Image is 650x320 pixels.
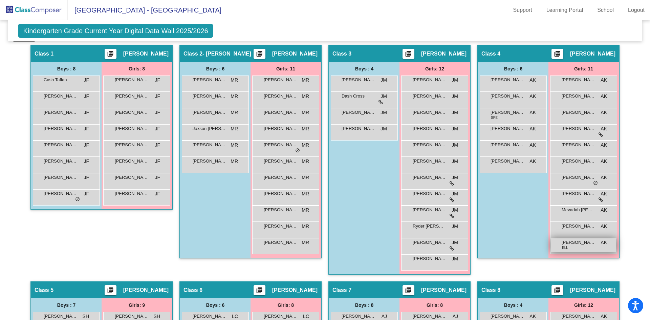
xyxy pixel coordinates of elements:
[529,158,536,165] span: AK
[553,287,561,296] mat-icon: picture_as_pdf
[84,93,89,100] span: JF
[413,190,447,197] span: [PERSON_NAME]
[529,142,536,149] span: AK
[601,174,607,181] span: AK
[413,313,447,320] span: [PERSON_NAME]
[601,223,607,230] span: AK
[254,285,265,295] button: Print Students Details
[302,93,309,100] span: MR
[84,125,89,132] span: JF
[264,190,298,197] span: [PERSON_NAME] Combine
[264,77,298,83] span: [PERSON_NAME]
[35,50,53,57] span: Class 1
[302,207,309,214] span: MR
[342,313,375,320] span: [PERSON_NAME]
[329,298,399,312] div: Boys : 8
[551,285,563,295] button: Print Students Details
[264,125,298,132] span: [PERSON_NAME]
[413,207,447,213] span: [PERSON_NAME]
[302,142,309,149] span: MR
[548,298,619,312] div: Girls: 12
[302,190,309,197] span: MR
[413,174,447,181] span: [PERSON_NAME]
[180,298,251,312] div: Boys : 6
[529,109,536,116] span: AK
[115,93,149,100] span: [PERSON_NAME]
[106,50,114,60] mat-icon: picture_as_pdf
[601,207,607,214] span: AK
[302,109,309,116] span: MR
[452,125,458,132] span: JM
[264,174,298,181] span: [PERSON_NAME]
[123,287,169,294] span: [PERSON_NAME]
[106,287,114,296] mat-icon: picture_as_pdf
[254,49,265,59] button: Print Students Details
[562,93,595,100] span: [PERSON_NAME]
[35,287,53,294] span: Class 5
[562,207,595,213] span: Mevadah [PERSON_NAME]
[255,287,263,296] mat-icon: picture_as_pdf
[601,77,607,84] span: AK
[255,50,263,60] mat-icon: picture_as_pdf
[562,125,595,132] span: [PERSON_NAME]
[84,190,89,197] span: JF
[541,5,589,16] a: Learning Portal
[452,93,458,100] span: JM
[193,93,226,100] span: [PERSON_NAME][US_STATE]
[84,158,89,165] span: JF
[413,109,447,116] span: [PERSON_NAME]
[491,313,524,320] span: [PERSON_NAME]
[601,93,607,100] span: AK
[193,77,226,83] span: [PERSON_NAME]
[302,223,309,230] span: MR
[403,285,414,295] button: Print Students Details
[155,142,160,149] span: JF
[381,77,387,84] span: JM
[44,158,78,165] span: [PERSON_NAME]
[115,142,149,148] span: [PERSON_NAME]
[155,93,160,100] span: JF
[452,77,458,84] span: JM
[232,313,238,320] span: LC
[31,298,102,312] div: Boys : 7
[562,245,568,250] span: ELL
[508,5,538,16] a: Support
[413,142,447,148] span: [PERSON_NAME]
[102,62,172,76] div: Girls: 8
[44,313,78,320] span: [PERSON_NAME]
[264,223,298,230] span: [PERSON_NAME]
[115,158,149,165] span: [PERSON_NAME]
[302,125,309,132] span: MR
[413,77,447,83] span: [PERSON_NAME]
[202,50,251,57] span: - [PERSON_NAME]
[231,158,238,165] span: MR
[264,109,298,116] span: [PERSON_NAME]
[601,109,607,116] span: AK
[180,62,251,76] div: Boys : 6
[105,285,116,295] button: Print Students Details
[68,5,221,16] span: [GEOGRAPHIC_DATA] - [GEOGRAPHIC_DATA]
[264,142,298,148] span: [PERSON_NAME]
[342,109,375,116] span: [PERSON_NAME]
[601,142,607,149] span: AK
[491,125,524,132] span: [PERSON_NAME]
[491,115,498,120] span: SPE
[529,313,536,320] span: AK
[562,190,595,197] span: [PERSON_NAME] [PERSON_NAME]
[529,93,536,100] span: AK
[562,158,595,165] span: [PERSON_NAME]
[413,125,447,132] span: [PERSON_NAME]
[193,109,226,116] span: [PERSON_NAME]
[18,24,213,38] span: Kindergarten Grade Current Year Digital Data Wall 2025/2026
[44,142,78,148] span: [PERSON_NAME]
[115,174,149,181] span: [PERSON_NAME]
[115,77,149,83] span: [PERSON_NAME]
[264,158,298,165] span: [PERSON_NAME]
[381,125,387,132] span: JM
[155,158,160,165] span: JF
[83,313,89,320] span: SH
[452,190,458,197] span: JM
[562,77,595,83] span: [PERSON_NAME]
[329,62,399,76] div: Boys : 4
[183,50,202,57] span: Class 2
